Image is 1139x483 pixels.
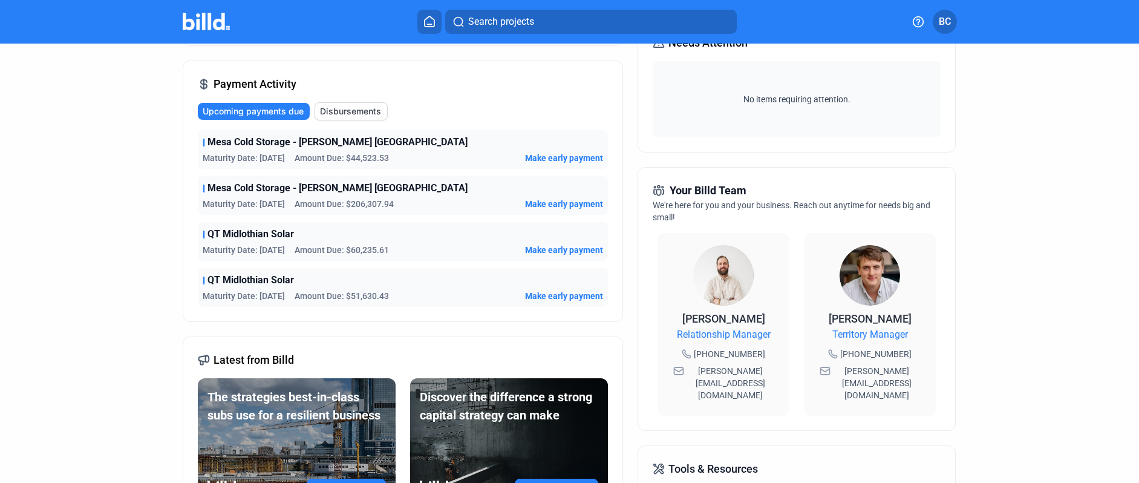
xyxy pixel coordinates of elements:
span: [PERSON_NAME][EMAIL_ADDRESS][DOMAIN_NAME] [833,365,920,401]
span: [PHONE_NUMBER] [694,348,765,360]
span: Amount Due: $51,630.43 [295,290,389,302]
span: QT Midlothian Solar [207,227,294,241]
span: Mesa Cold Storage - [PERSON_NAME] [GEOGRAPHIC_DATA] [207,181,468,195]
button: BC [933,10,957,34]
div: The strategies best-in-class subs use for a resilient business [207,388,386,424]
img: Relationship Manager [693,245,754,306]
span: Maturity Date: [DATE] [203,290,285,302]
span: Payment Activity [214,76,296,93]
img: Billd Company Logo [183,13,230,30]
span: Maturity Date: [DATE] [203,198,285,210]
span: Amount Due: $206,307.94 [295,198,394,210]
button: Search projects [445,10,737,34]
button: Upcoming payments due [198,103,310,120]
span: [PHONE_NUMBER] [840,348,912,360]
span: Latest from Billd [214,352,294,369]
div: Discover the difference a strong capital strategy can make [420,388,598,424]
span: Your Billd Team [670,182,746,199]
span: No items requiring attention. [658,93,936,105]
span: Amount Due: $60,235.61 [295,244,389,256]
span: [PERSON_NAME][EMAIL_ADDRESS][DOMAIN_NAME] [687,365,774,401]
span: QT Midlothian Solar [207,273,294,287]
span: Disbursements [320,105,381,117]
span: Relationship Manager [677,327,771,342]
button: Make early payment [525,198,603,210]
span: We're here for you and your business. Reach out anytime for needs big and small! [653,200,930,222]
button: Make early payment [525,244,603,256]
img: Territory Manager [840,245,900,306]
button: Make early payment [525,290,603,302]
span: Upcoming payments due [203,105,304,117]
span: Territory Manager [832,327,908,342]
span: [PERSON_NAME] [829,312,912,325]
span: Tools & Resources [668,461,758,478]
span: Mesa Cold Storage - [PERSON_NAME] [GEOGRAPHIC_DATA] [207,135,468,149]
span: BC [939,15,951,29]
button: Make early payment [525,152,603,164]
button: Disbursements [315,102,388,120]
span: Amount Due: $44,523.53 [295,152,389,164]
span: Maturity Date: [DATE] [203,244,285,256]
span: [PERSON_NAME] [682,312,765,325]
span: Search projects [468,15,534,29]
span: Maturity Date: [DATE] [203,152,285,164]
